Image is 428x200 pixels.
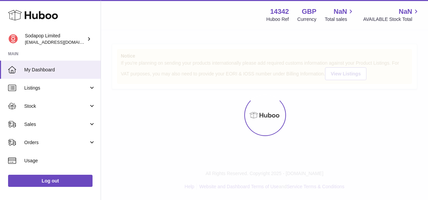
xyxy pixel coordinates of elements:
span: AVAILABLE Stock Total [363,16,420,23]
div: Currency [297,16,317,23]
span: Usage [24,158,96,164]
span: Listings [24,85,88,91]
a: NaN Total sales [325,7,355,23]
strong: GBP [302,7,316,16]
a: NaN AVAILABLE Stock Total [363,7,420,23]
strong: 14342 [270,7,289,16]
span: NaN [333,7,347,16]
span: Orders [24,139,88,146]
a: Log out [8,175,93,187]
span: [EMAIL_ADDRESS][DOMAIN_NAME] [25,39,99,45]
span: NaN [399,7,412,16]
img: internalAdmin-14342@internal.huboo.com [8,34,18,44]
span: Total sales [325,16,355,23]
span: Stock [24,103,88,109]
div: Sodapop Limited [25,33,85,45]
span: Sales [24,121,88,128]
span: My Dashboard [24,67,96,73]
div: Huboo Ref [266,16,289,23]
